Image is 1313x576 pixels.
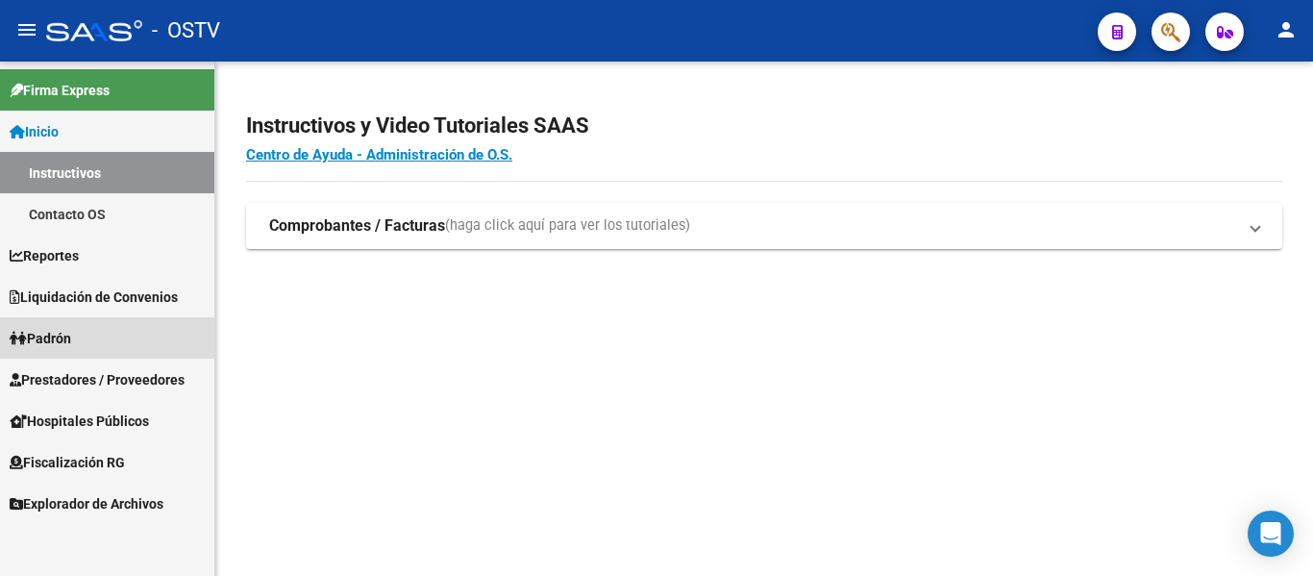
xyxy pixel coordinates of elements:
[10,411,149,432] span: Hospitales Públicos
[10,245,79,266] span: Reportes
[445,215,690,237] span: (haga click aquí para ver los tutoriales)
[246,108,1282,144] h2: Instructivos y Video Tutoriales SAAS
[10,80,110,101] span: Firma Express
[10,452,125,473] span: Fiscalización RG
[10,287,178,308] span: Liquidación de Convenios
[152,10,220,52] span: - OSTV
[10,121,59,142] span: Inicio
[10,328,71,349] span: Padrón
[269,215,445,237] strong: Comprobantes / Facturas
[246,203,1282,249] mat-expansion-panel-header: Comprobantes / Facturas(haga click aquí para ver los tutoriales)
[1248,511,1294,557] div: Open Intercom Messenger
[10,493,163,514] span: Explorador de Archivos
[1275,18,1298,41] mat-icon: person
[10,369,185,390] span: Prestadores / Proveedores
[246,146,512,163] a: Centro de Ayuda - Administración de O.S.
[15,18,38,41] mat-icon: menu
